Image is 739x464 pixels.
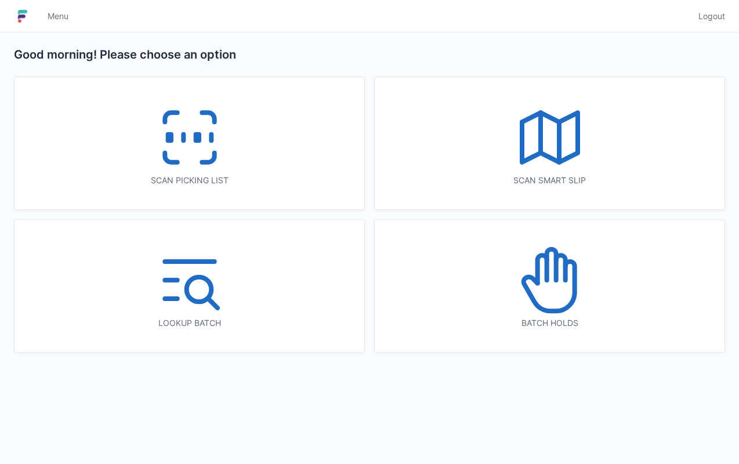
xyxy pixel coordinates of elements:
[14,7,31,26] img: logo-small.jpg
[698,10,725,22] span: Logout
[41,6,75,27] a: Menu
[14,219,365,353] a: Lookup batch
[398,175,701,186] div: Scan smart slip
[374,219,725,353] a: Batch holds
[14,46,725,63] h2: Good morning! Please choose an option
[48,10,68,22] span: Menu
[38,317,341,329] div: Lookup batch
[398,317,701,329] div: Batch holds
[374,77,725,210] a: Scan smart slip
[38,175,341,186] div: Scan picking list
[14,77,365,210] a: Scan picking list
[691,6,725,27] a: Logout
